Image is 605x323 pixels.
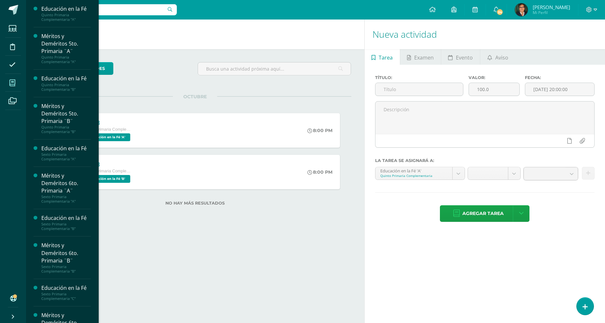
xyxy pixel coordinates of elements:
input: Fecha de entrega [525,83,594,96]
div: Educación en la Fé [41,145,91,152]
label: Valor: [469,75,520,80]
div: 8:00 PM [307,128,332,133]
div: Sexto Primaria Complementaria "A" [41,195,91,204]
span: Quinto Primaria Complementaria [83,127,132,132]
input: Título [375,83,463,96]
a: Méritos y Deméritos 5to. Primaria ¨A¨Quinto Primaria Complementaria "A" [41,33,91,64]
a: Educación en la FéSexto Primaria Complementaria "A" [41,145,91,161]
h1: Nueva actividad [373,20,598,49]
div: Méritos y Deméritos 6to. Primaria ¨B¨ [41,242,91,264]
span: Evento [456,50,473,65]
label: No hay más resultados [39,201,351,206]
div: Sexto Primaria Complementaria "B" [41,264,91,274]
a: Evento [441,49,480,65]
div: Quinto Primaria Complementaria [380,173,447,178]
div: Sexto Primaria Complementaria "B" [41,222,91,231]
div: Educación en la Fé [41,214,91,222]
span: Educación en la Fé 'B' [83,175,130,183]
a: Aviso [480,49,515,65]
div: Educación en la Fé [41,284,91,292]
a: Educación en la FéQuinto Primaria Complementaria "A" [41,5,91,22]
div: Méritos y Deméritos 5to. Primaria ¨B¨ [41,102,91,125]
div: Educación en la Fé 'A' [380,167,447,173]
span: Examen [414,50,434,65]
div: Educación en la Fé [41,75,91,82]
a: Méritos y Deméritos 6to. Primaria ¨A¨Sexto Primaria Complementaria "A" [41,172,91,204]
div: Méritos y Deméritos 5to. Primaria ¨A¨ [41,33,91,55]
span: Aviso [495,50,508,65]
a: Méritos y Deméritos 6to. Primaria ¨B¨Sexto Primaria Complementaria "B" [41,242,91,273]
a: Tarea [365,49,400,65]
div: 8:00 PM [307,169,332,175]
label: La tarea se asignará a: [375,158,595,163]
span: Educación en la Fé 'A' [83,133,130,141]
input: Busca un usuario... [30,4,177,15]
h1: Actividades [34,20,357,49]
input: Puntos máximos [469,83,519,96]
label: Título: [375,75,464,80]
div: Méritos y Deméritos 6to. Primaria ¨A¨ [41,172,91,195]
div: Guia 3 [83,161,132,168]
div: Quinto Primaria Complementaria "A" [41,55,91,64]
div: Quinto Primaria Complementaria "A" [41,13,91,22]
span: Agregar tarea [462,206,504,222]
a: Educación en la FéSexto Primaria Complementaria "C" [41,284,91,301]
div: Sexto Primaria Complementaria "C" [41,292,91,301]
div: Educación en la Fé [41,5,91,13]
div: Quinto Primaria Complementaria "B" [41,83,91,92]
a: Méritos y Deméritos 5to. Primaria ¨B¨Quinto Primaria Complementaria "B" [41,102,91,134]
label: Fecha: [525,75,595,80]
span: OCTUBRE [173,94,217,100]
input: Busca una actividad próxima aquí... [198,62,351,75]
span: Mi Perfil [533,10,570,15]
span: 24 [496,8,503,16]
div: Sexto Primaria Complementaria "A" [41,152,91,161]
span: [PERSON_NAME] [533,4,570,10]
a: Educación en la FéSexto Primaria Complementaria "B" [41,214,91,231]
span: Quinto Primaria Complementaria [83,169,132,173]
a: Educación en la Fé 'A'Quinto Primaria Complementaria [375,167,465,180]
div: Quinto Primaria Complementaria "B" [41,125,91,134]
span: Tarea [379,50,393,65]
div: Guia 3 [83,120,132,127]
img: b9c1b873ac2977ebc1e76ab11d9f1297.png [515,3,528,16]
a: Examen [400,49,441,65]
a: Educación en la FéQuinto Primaria Complementaria "B" [41,75,91,91]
